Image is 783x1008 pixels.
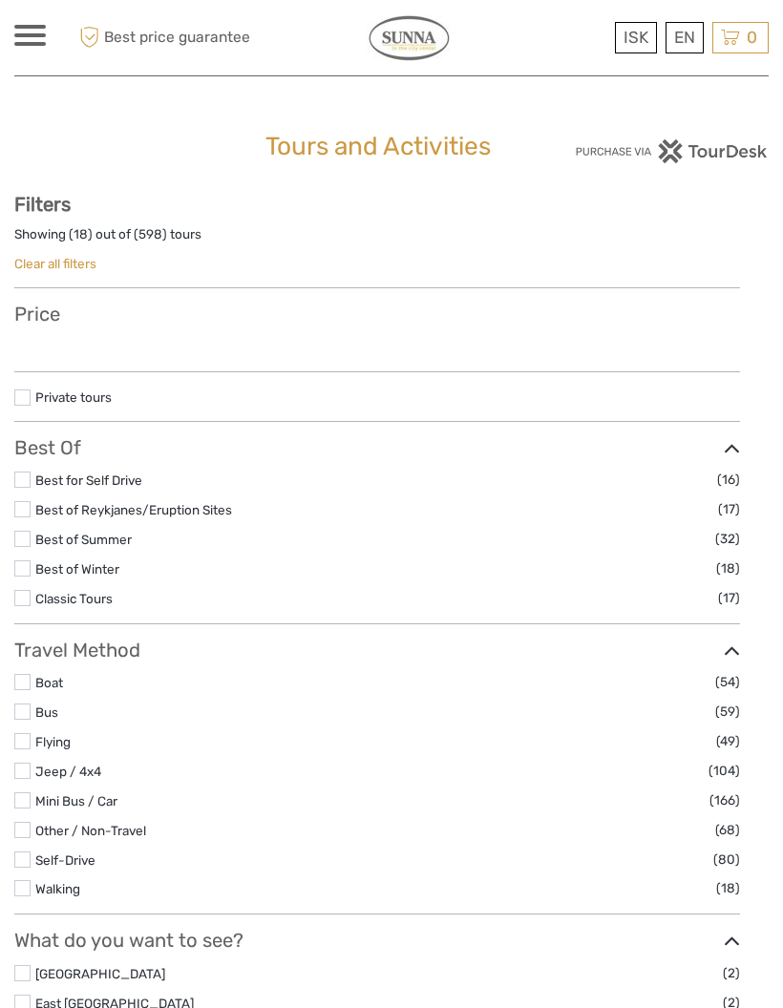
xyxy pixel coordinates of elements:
[14,225,740,255] div: Showing ( ) out of ( ) tours
[74,22,250,53] span: Best price guarantee
[717,469,740,491] span: (16)
[35,734,71,749] a: Flying
[35,704,58,720] a: Bus
[14,639,740,661] h3: Travel Method
[723,962,740,984] span: (2)
[35,675,63,690] a: Boat
[35,852,95,868] a: Self-Drive
[14,193,71,216] strong: Filters
[35,472,142,488] a: Best for Self Drive
[715,528,740,550] span: (32)
[14,929,740,952] h3: What do you want to see?
[138,225,162,243] label: 598
[35,881,80,896] a: Walking
[716,730,740,752] span: (49)
[14,256,96,271] a: Clear all filters
[358,14,459,61] img: General info
[14,303,740,325] h3: Price
[718,587,740,609] span: (17)
[35,823,146,838] a: Other / Non-Travel
[14,436,740,459] h3: Best Of
[74,225,88,243] label: 18
[715,671,740,693] span: (54)
[35,793,117,808] a: Mini Bus / Car
[709,789,740,811] span: (166)
[35,502,232,517] a: Best of Reykjanes/Eruption Sites
[666,22,704,53] div: EN
[35,532,132,547] a: Best of Summer
[35,561,119,577] a: Best of Winter
[744,28,760,47] span: 0
[716,877,740,899] span: (18)
[713,849,740,871] span: (80)
[35,764,101,779] a: Jeep / 4x4
[35,966,165,981] a: [GEOGRAPHIC_DATA]
[265,132,517,162] h1: Tours and Activities
[715,819,740,841] span: (68)
[716,557,740,579] span: (18)
[575,139,769,163] img: PurchaseViaTourDesk.png
[35,389,112,405] a: Private tours
[718,498,740,520] span: (17)
[624,28,648,47] span: ISK
[709,760,740,782] span: (104)
[35,591,113,606] a: Classic Tours
[715,701,740,723] span: (59)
